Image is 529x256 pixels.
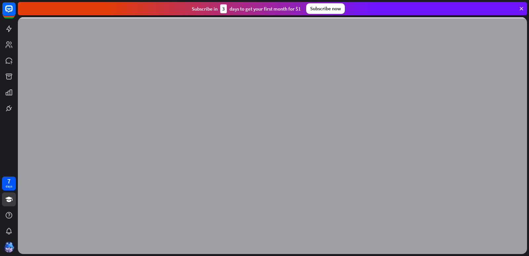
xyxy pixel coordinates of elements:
div: 3 [220,4,227,13]
div: 7 [7,178,11,184]
div: Subscribe now [306,3,345,14]
div: days [6,184,12,189]
a: 7 days [2,177,16,190]
div: Subscribe in days to get your first month for $1 [192,4,301,13]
